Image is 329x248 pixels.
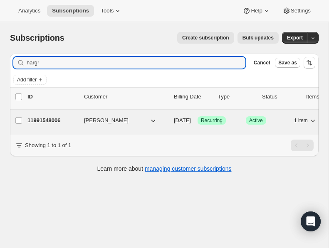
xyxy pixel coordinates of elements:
[301,211,321,231] div: Open Intercom Messenger
[254,59,270,66] span: Cancel
[174,117,191,123] span: [DATE]
[27,57,245,69] input: Filter subscribers
[27,93,77,101] p: ID
[291,7,311,14] span: Settings
[47,5,94,17] button: Subscriptions
[96,5,127,17] button: Tools
[282,32,308,44] button: Export
[79,114,162,127] button: [PERSON_NAME]
[278,59,297,66] span: Save as
[287,34,303,41] span: Export
[201,117,223,124] span: Recurring
[237,5,275,17] button: Help
[84,116,129,125] span: [PERSON_NAME]
[13,75,47,85] button: Add filter
[218,93,255,101] div: Type
[84,93,167,101] p: Customer
[291,140,314,151] nav: Pagination
[294,115,317,126] button: 1 item
[101,7,114,14] span: Tools
[262,93,299,101] p: Status
[17,76,37,83] span: Add filter
[52,7,89,14] span: Subscriptions
[27,116,77,125] p: 11991548006
[97,165,232,173] p: Learn more about
[10,33,64,42] span: Subscriptions
[242,34,274,41] span: Bulk updates
[251,7,262,14] span: Help
[25,141,71,150] p: Showing 1 to 1 of 1
[294,117,308,124] span: 1 item
[250,58,273,68] button: Cancel
[182,34,229,41] span: Create subscription
[249,117,263,124] span: Active
[304,57,315,69] button: Sort the results
[237,32,279,44] button: Bulk updates
[145,165,232,172] a: managing customer subscriptions
[18,7,40,14] span: Analytics
[177,32,234,44] button: Create subscription
[174,93,211,101] p: Billing Date
[13,5,45,17] button: Analytics
[275,58,300,68] button: Save as
[277,5,316,17] button: Settings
